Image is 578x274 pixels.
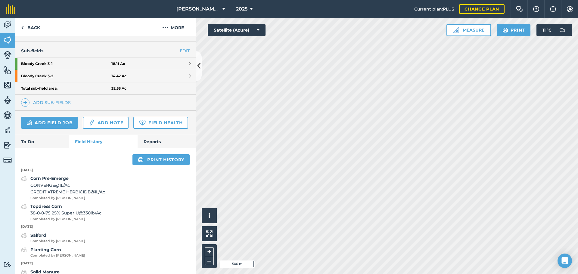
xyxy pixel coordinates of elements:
[3,156,12,165] img: svg+xml;base64,PD94bWwgdmVyc2lvbj0iMS4wIiBlbmNvZGluZz0idXRmLTgiPz4KPCEtLSBHZW5lcmF0b3I6IEFkb2JlIE...
[3,262,12,267] img: svg+xml;base64,PD94bWwgdmVyc2lvbj0iMS4wIiBlbmNvZGluZz0idXRmLTgiPz4KPCEtLSBHZW5lcmF0b3I6IEFkb2JlIE...
[138,135,196,148] a: Reports
[111,74,126,79] strong: 14.42 Ac
[21,232,85,244] a: SalfordCompleted by [PERSON_NAME]
[536,24,572,36] button: 11 °C
[21,86,111,91] strong: Total sub-field area:
[30,232,46,238] strong: Salford
[88,119,95,126] img: svg+xml;base64,PD94bWwgdmVyc2lvbj0iMS4wIiBlbmNvZGluZz0idXRmLTgiPz4KPCEtLSBHZW5lcmF0b3I6IEFkb2JlIE...
[15,135,69,148] a: To-Do
[30,239,85,244] span: Completed by [PERSON_NAME]
[533,6,540,12] img: A question mark icon
[566,6,573,12] img: A cog icon
[15,70,196,82] a: Bloody Creek 3-214.42 Ac
[3,111,12,120] img: svg+xml;base64,PD94bWwgdmVyc2lvbj0iMS4wIiBlbmNvZGluZz0idXRmLTgiPz4KPCEtLSBHZW5lcmF0b3I6IEFkb2JlIE...
[516,6,523,12] img: Two speech bubbles overlapping with the left bubble in the forefront
[176,5,220,13] span: [PERSON_NAME] Farms
[3,126,12,135] img: svg+xml;base64,PD94bWwgdmVyc2lvbj0iMS4wIiBlbmNvZGluZz0idXRmLTgiPz4KPCEtLSBHZW5lcmF0b3I6IEFkb2JlIE...
[206,230,213,237] img: Four arrows, one pointing top left, one top right, one bottom right and the last bottom left
[21,98,73,107] a: Add sub-fields
[21,70,111,82] strong: Bloody Creek 3 - 2
[414,6,454,12] span: Current plan : PLUS
[542,24,552,36] span: 11 ° C
[205,256,214,265] button: –
[3,20,12,29] img: svg+xml;base64,PD94bWwgdmVyc2lvbj0iMS4wIiBlbmNvZGluZz0idXRmLTgiPz4KPCEtLSBHZW5lcmF0b3I6IEFkb2JlIE...
[15,18,46,36] a: Back
[21,203,27,210] img: svg+xml;base64,PD94bWwgdmVyc2lvbj0iMS4wIiBlbmNvZGluZz0idXRmLTgiPz4KPCEtLSBHZW5lcmF0b3I6IEFkb2JlIE...
[3,96,12,105] img: svg+xml;base64,PD94bWwgdmVyc2lvbj0iMS4wIiBlbmNvZGluZz0idXRmLTgiPz4KPCEtLSBHZW5lcmF0b3I6IEFkb2JlIE...
[69,135,137,148] a: Field History
[162,24,168,31] img: svg+xml;base64,PHN2ZyB4bWxucz0iaHR0cDovL3d3dy53My5vcmcvMjAwMC9zdmciIHdpZHRoPSIyMCIgaGVpZ2h0PSIyNC...
[21,203,101,222] a: Topdress Corn38-0-0-7S 25% Super U@330lb/AcCompleted by [PERSON_NAME]
[497,24,531,36] button: Print
[21,232,27,239] img: svg+xml;base64,PD94bWwgdmVyc2lvbj0iMS4wIiBlbmNvZGluZz0idXRmLTgiPz4KPCEtLSBHZW5lcmF0b3I6IEFkb2JlIE...
[558,254,572,268] div: Open Intercom Messenger
[26,119,32,126] img: svg+xml;base64,PD94bWwgdmVyc2lvbj0iMS4wIiBlbmNvZGluZz0idXRmLTgiPz4KPCEtLSBHZW5lcmF0b3I6IEFkb2JlIE...
[556,24,568,36] img: svg+xml;base64,PD94bWwgdmVyc2lvbj0iMS4wIiBlbmNvZGluZz0idXRmLTgiPz4KPCEtLSBHZW5lcmF0b3I6IEFkb2JlIE...
[30,195,105,201] span: Completed by [PERSON_NAME]
[15,168,196,173] p: [DATE]
[30,247,61,252] strong: Planting Corn
[30,253,85,258] span: Completed by [PERSON_NAME]
[23,99,27,106] img: svg+xml;base64,PHN2ZyB4bWxucz0iaHR0cDovL3d3dy53My5vcmcvMjAwMC9zdmciIHdpZHRoPSIxNCIgaGVpZ2h0PSIyNC...
[30,176,69,181] strong: Corn Pre-Emerge
[502,26,508,34] img: svg+xml;base64,PHN2ZyB4bWxucz0iaHR0cDovL3d3dy53My5vcmcvMjAwMC9zdmciIHdpZHRoPSIxOSIgaGVpZ2h0PSIyNC...
[30,217,101,222] span: Completed by [PERSON_NAME]
[30,210,101,216] span: 38-0-0-7S 25% Super U @ 330 lb / Ac
[21,175,27,182] img: svg+xml;base64,PD94bWwgdmVyc2lvbj0iMS4wIiBlbmNvZGluZz0idXRmLTgiPz4KPCEtLSBHZW5lcmF0b3I6IEFkb2JlIE...
[459,4,505,14] a: Change plan
[15,58,196,70] a: Bloody Creek 3-118.11 Ac
[151,18,196,36] button: More
[132,154,190,165] a: Print history
[15,48,196,54] h4: Sub-fields
[133,117,188,129] a: Field Health
[30,189,105,195] span: CREDIT XTREME HERBICIDE @ 1 L / Ac
[236,5,247,13] span: 2025
[550,5,556,13] img: svg+xml;base64,PHN2ZyB4bWxucz0iaHR0cDovL3d3dy53My5vcmcvMjAwMC9zdmciIHdpZHRoPSIxNyIgaGVpZ2h0PSIxNy...
[21,175,105,201] a: Corn Pre-EmergeCONVERGE@1L/AcCREDIT XTREME HERBICIDE@1L/AcCompleted by [PERSON_NAME]
[30,182,105,189] span: CONVERGE @ 1 L / Ac
[453,27,459,33] img: Ruler icon
[3,66,12,75] img: svg+xml;base64,PHN2ZyB4bWxucz0iaHR0cDovL3d3dy53My5vcmcvMjAwMC9zdmciIHdpZHRoPSI1NiIgaGVpZ2h0PSI2MC...
[208,24,266,36] button: Satellite (Azure)
[6,4,15,14] img: fieldmargin Logo
[446,24,491,36] button: Measure
[3,35,12,45] img: svg+xml;base64,PHN2ZyB4bWxucz0iaHR0cDovL3d3dy53My5vcmcvMjAwMC9zdmciIHdpZHRoPSI1NiIgaGVpZ2h0PSI2MC...
[205,247,214,256] button: +
[21,117,78,129] a: Add field job
[83,117,129,129] a: Add note
[30,204,62,209] strong: Topdress Corn
[15,224,196,229] p: [DATE]
[202,208,217,223] button: i
[111,61,125,66] strong: 18.11 Ac
[3,81,12,90] img: svg+xml;base64,PHN2ZyB4bWxucz0iaHR0cDovL3d3dy53My5vcmcvMjAwMC9zdmciIHdpZHRoPSI1NiIgaGVpZ2h0PSI2MC...
[21,246,27,254] img: svg+xml;base64,PD94bWwgdmVyc2lvbj0iMS4wIiBlbmNvZGluZz0idXRmLTgiPz4KPCEtLSBHZW5lcmF0b3I6IEFkb2JlIE...
[21,246,85,258] a: Planting CornCompleted by [PERSON_NAME]
[111,86,126,91] strong: 32.53 Ac
[208,212,210,219] span: i
[21,58,111,70] strong: Bloody Creek 3 - 1
[138,156,144,163] img: svg+xml;base64,PHN2ZyB4bWxucz0iaHR0cDovL3d3dy53My5vcmcvMjAwMC9zdmciIHdpZHRoPSIxOSIgaGVpZ2h0PSIyNC...
[21,24,24,31] img: svg+xml;base64,PHN2ZyB4bWxucz0iaHR0cDovL3d3dy53My5vcmcvMjAwMC9zdmciIHdpZHRoPSI5IiBoZWlnaHQ9IjI0Ii...
[15,261,196,266] p: [DATE]
[3,51,12,59] img: svg+xml;base64,PD94bWwgdmVyc2lvbj0iMS4wIiBlbmNvZGluZz0idXRmLTgiPz4KPCEtLSBHZW5lcmF0b3I6IEFkb2JlIE...
[3,141,12,150] img: svg+xml;base64,PD94bWwgdmVyc2lvbj0iMS4wIiBlbmNvZGluZz0idXRmLTgiPz4KPCEtLSBHZW5lcmF0b3I6IEFkb2JlIE...
[180,48,190,54] a: EDIT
